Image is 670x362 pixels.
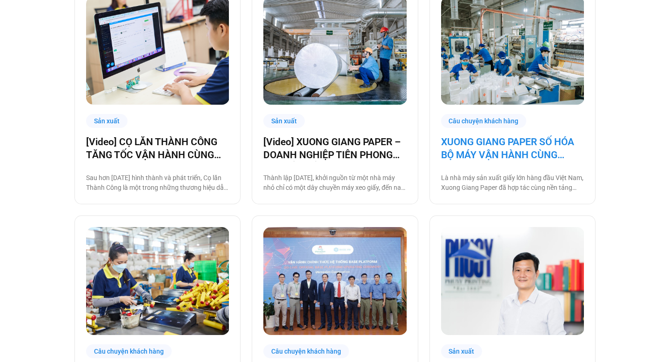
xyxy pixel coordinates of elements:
div: Câu chuyện khách hàng [263,344,349,359]
p: Sau hơn [DATE] hình thành và phát triển, Cọ lăn Thành Công là một trong những thương hiệu dẫn đầu... [86,173,229,193]
div: Sản xuất [441,344,482,359]
a: XUONG GIANG PAPER SỐ HÓA BỘ MÁY VẬN HÀNH CÙNG [DOMAIN_NAME] [441,135,584,161]
div: Câu chuyện khách hàng [86,344,172,359]
a: [Video] CỌ LĂN THÀNH CÔNG TĂNG TỐC VẬN HÀNH CÙNG [DOMAIN_NAME] [86,135,229,161]
a: [Video] XUONG GIANG PAPER – DOANH NGHIỆP TIÊN PHONG CHUYỂN ĐỔI SỐ TỈNH [GEOGRAPHIC_DATA] [263,135,406,161]
div: Sản xuất [263,114,305,128]
div: Sản xuất [86,114,127,128]
p: Là nhà máy sản xuất giấy lớn hàng đầu Việt Nam, Xuong Giang Paper đã hợp tác cùng nền tảng [DOMAI... [441,173,584,193]
p: Thành lập [DATE], khởi nguồn từ một nhà máy nhỏ chỉ có một dây chuyền máy xeo giấy, đến nay Xuong... [263,173,406,193]
div: Câu chuyện khách hàng [441,114,527,128]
